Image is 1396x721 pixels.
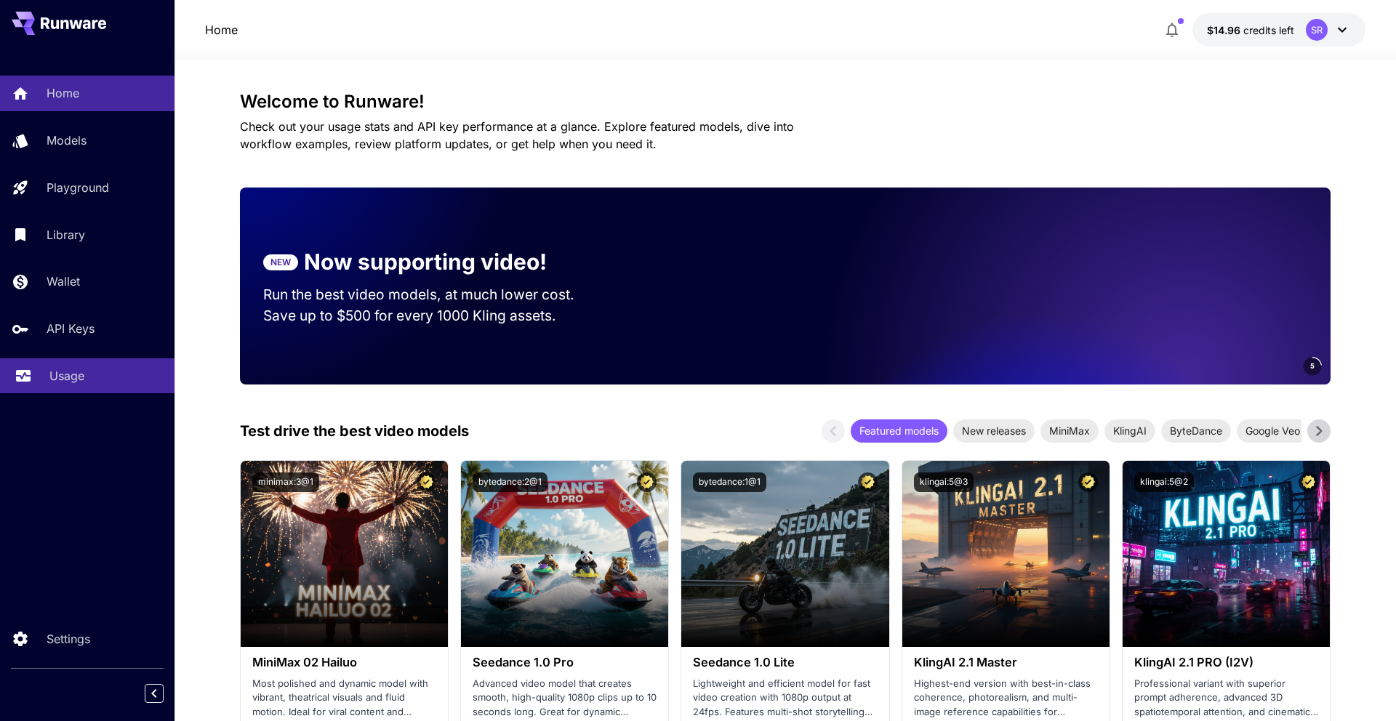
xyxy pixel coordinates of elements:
[47,84,79,102] p: Home
[1134,472,1194,492] button: klingai:5@2
[1161,419,1231,443] div: ByteDance
[914,656,1098,669] h3: KlingAI 2.1 Master
[417,472,436,492] button: Certified Model – Vetted for best performance and includes a commercial license.
[1161,423,1231,438] span: ByteDance
[1104,423,1155,438] span: KlingAI
[473,656,657,669] h3: Seedance 1.0 Pro
[858,472,878,492] button: Certified Model – Vetted for best performance and includes a commercial license.
[1134,656,1318,669] h3: KlingAI 2.1 PRO (I2V)
[914,472,974,492] button: klingai:5@3
[240,92,1331,112] h3: Welcome to Runware!
[1134,677,1318,720] p: Professional variant with superior prompt adherence, advanced 3D spatiotemporal attention, and ci...
[914,677,1098,720] p: Highest-end version with best-in-class coherence, photorealism, and multi-image reference capabil...
[1237,419,1309,443] div: Google Veo
[49,367,84,384] p: Usage
[1306,19,1328,41] div: SR
[47,132,87,149] p: Models
[47,273,80,290] p: Wallet
[1123,461,1330,647] img: alt
[47,179,109,196] p: Playground
[1310,360,1315,371] span: 5
[240,119,794,151] span: Check out your usage stats and API key performance at a glance. Explore featured models, dive int...
[241,461,448,647] img: alt
[47,320,95,337] p: API Keys
[1237,423,1309,438] span: Google Veo
[681,461,888,647] img: alt
[47,630,90,648] p: Settings
[851,423,947,438] span: Featured models
[252,677,436,720] p: Most polished and dynamic model with vibrant, theatrical visuals and fluid motion. Ideal for vira...
[1207,23,1294,38] div: $14.96068
[693,472,766,492] button: bytedance:1@1
[1040,423,1099,438] span: MiniMax
[252,656,436,669] h3: MiniMax 02 Hailuo
[270,256,291,269] p: NEW
[1104,419,1155,443] div: KlingAI
[263,305,602,326] p: Save up to $500 for every 1000 Kling assets.
[1299,472,1318,492] button: Certified Model – Vetted for best performance and includes a commercial license.
[953,419,1035,443] div: New releases
[205,21,238,39] nav: breadcrumb
[205,21,238,39] a: Home
[47,226,85,243] p: Library
[1078,472,1098,492] button: Certified Model – Vetted for best performance and includes a commercial license.
[1243,24,1294,36] span: credits left
[145,684,164,703] button: Collapse sidebar
[304,246,547,278] p: Now supporting video!
[473,472,547,492] button: bytedance:2@1
[461,461,668,647] img: alt
[693,656,877,669] h3: Seedance 1.0 Lite
[693,677,877,720] p: Lightweight and efficient model for fast video creation with 1080p output at 24fps. Features mult...
[1040,419,1099,443] div: MiniMax
[263,284,602,305] p: Run the best video models, at much lower cost.
[252,472,319,492] button: minimax:3@1
[851,419,947,443] div: Featured models
[1192,13,1365,47] button: $14.96068SR
[156,680,174,706] div: Collapse sidebar
[902,461,1110,647] img: alt
[1207,24,1243,36] span: $14.96
[473,677,657,720] p: Advanced video model that creates smooth, high-quality 1080p clips up to 10 seconds long. Great f...
[240,420,469,442] p: Test drive the best video models
[637,472,657,492] button: Certified Model – Vetted for best performance and includes a commercial license.
[953,423,1035,438] span: New releases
